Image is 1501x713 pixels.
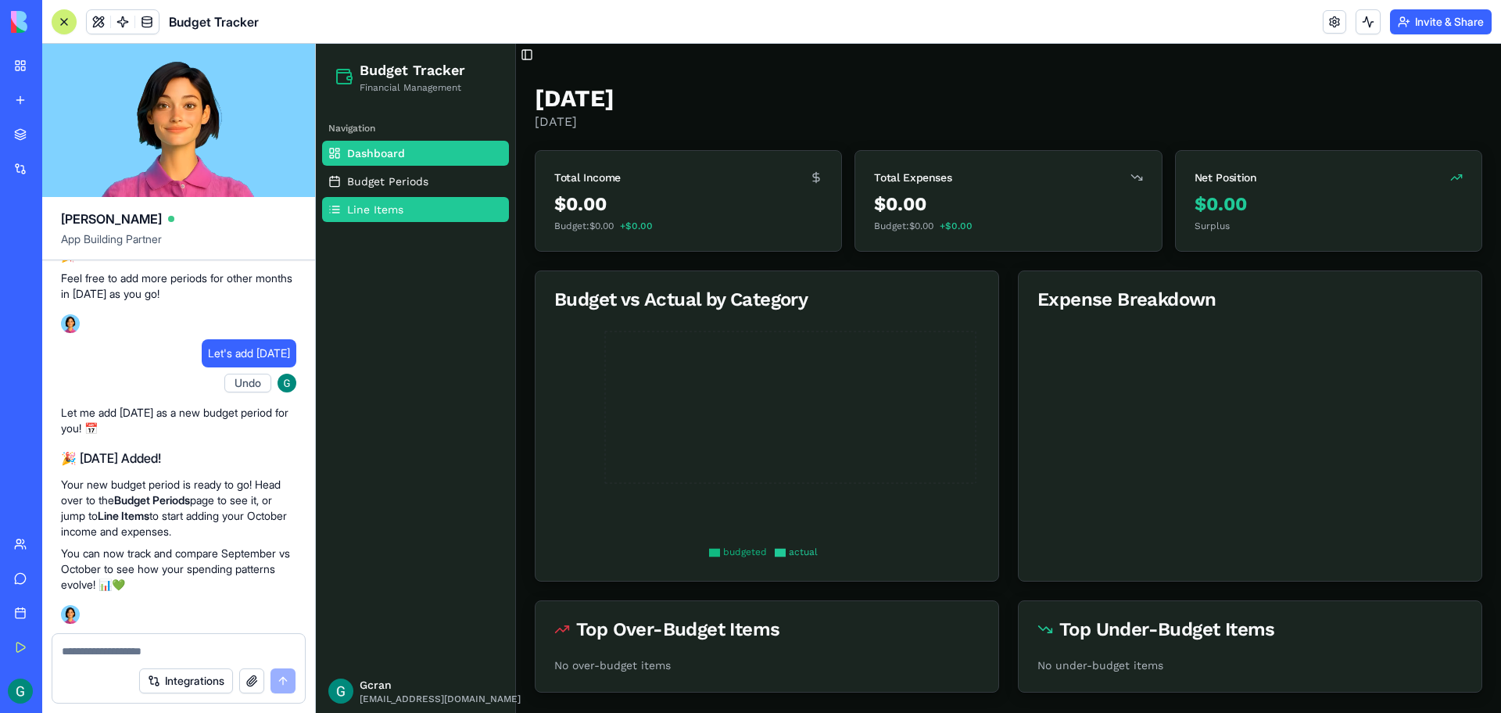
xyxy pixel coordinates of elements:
[558,176,618,188] p: Budget: $0.00
[238,148,507,173] div: $0.00
[6,97,193,122] a: Dashboard
[31,158,88,174] span: Line Items
[558,148,826,173] div: $0.00
[278,374,296,392] img: ACg8ocIUnfeN8zsqf7zTIl5S_cEeI0faD9gZTJU8D9V4xDLv_J4q_A=s96-c
[61,477,296,539] p: Your new budget period is ready to go! Head over to the page to see it, or jump to to start addin...
[13,635,38,660] img: ACg8ocIUnfeN8zsqf7zTIl5S_cEeI0faD9gZTJU8D9V4xDLv_J4q_A=s96-c
[44,649,205,661] span: [EMAIL_ADDRESS][DOMAIN_NAME]
[169,13,259,31] span: Budget Tracker
[722,614,1147,629] p: No under-budget items
[238,176,298,188] p: Budget: $0.00
[304,176,337,188] span: + $0.00
[61,314,80,333] img: Ella_00000_wcx2te.png
[558,126,636,142] div: Total Expenses
[1390,9,1492,34] button: Invite & Share
[31,130,113,145] span: Budget Periods
[139,668,233,693] button: Integrations
[238,246,664,265] div: Budget vs Actual by Category
[879,126,941,142] div: Net Position
[473,503,502,514] span: actual
[114,493,190,507] strong: Budget Periods
[219,69,299,88] p: [DATE]
[722,576,1147,595] div: Top Under-Budget Items
[6,125,193,150] a: Budget Periods
[6,153,193,178] a: Line Items
[98,509,149,522] strong: Line Items
[61,605,80,624] img: Ella_00000_wcx2te.png
[6,72,193,97] div: Navigation
[8,679,33,704] img: ACg8ocIUnfeN8zsqf7zTIl5S_cEeI0faD9gZTJU8D9V4xDLv_J4q_A=s96-c
[238,576,664,595] div: Top Over-Budget Items
[624,176,657,188] span: + $0.00
[208,346,290,361] span: Let's add [DATE]
[879,148,1147,173] div: $0.00
[61,449,296,468] h2: 🎉 [DATE] Added!
[61,546,296,593] p: You can now track and compare September vs October to see how your spending patterns evolve! 📊💚
[61,405,296,436] p: Let me add [DATE] as a new budget period for you! 📅
[44,38,149,50] p: Financial Management
[11,11,108,33] img: logo
[879,176,1147,188] p: Surplus
[44,16,149,38] h1: Budget Tracker
[238,126,305,142] div: Total Income
[238,614,664,629] p: No over-budget items
[722,246,1147,265] div: Expense Breakdown
[6,632,193,663] button: Gcran[EMAIL_ADDRESS][DOMAIN_NAME]
[61,210,162,228] span: [PERSON_NAME]
[219,41,299,69] h1: [DATE]
[407,503,451,514] span: budgeted
[61,271,296,302] p: Feel free to add more periods for other months in [DATE] as you go!
[44,633,76,649] span: Gcran
[61,231,296,260] span: App Building Partner
[31,102,89,117] span: Dashboard
[224,374,271,392] button: Undo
